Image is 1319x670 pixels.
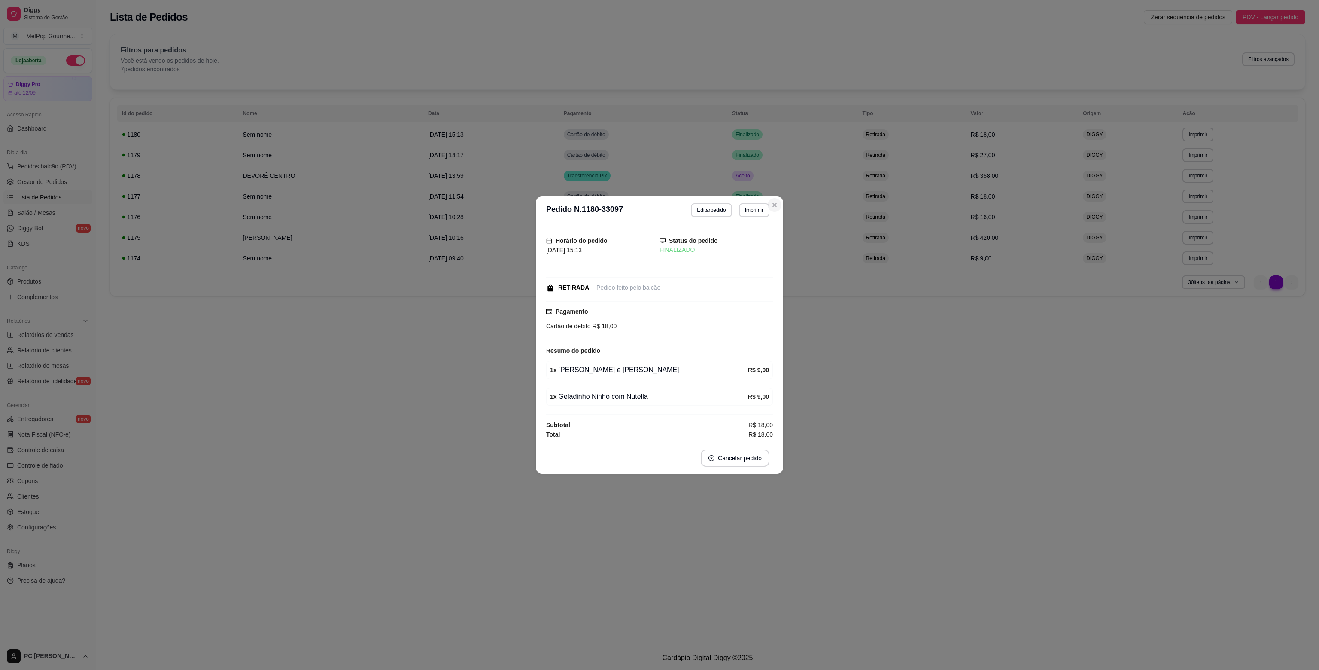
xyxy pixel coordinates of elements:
[593,283,660,292] div: - Pedido feito pelo balcão
[550,392,748,402] div: Geladinho Ninho com Nutella
[556,237,608,244] strong: Horário do pedido
[691,203,732,217] button: Editarpedido
[546,422,570,428] strong: Subtotal
[748,430,773,439] span: R$ 18,00
[748,393,769,400] strong: R$ 9,00
[591,323,617,330] span: R$ 18,00
[558,283,589,292] div: RETIRADA
[701,450,769,467] button: close-circleCancelar pedido
[550,365,748,375] div: [PERSON_NAME] e [PERSON_NAME]
[739,203,769,217] button: Imprimir
[546,238,552,244] span: calendar
[659,245,773,254] div: FINALIZADO
[546,347,600,354] strong: Resumo do pedido
[546,203,623,217] h3: Pedido N. 1180-33097
[546,247,582,254] span: [DATE] 15:13
[659,238,666,244] span: desktop
[748,367,769,373] strong: R$ 9,00
[708,455,714,461] span: close-circle
[546,323,591,330] span: Cartão de débito
[748,420,773,430] span: R$ 18,00
[550,367,557,373] strong: 1 x
[556,308,588,315] strong: Pagamento
[669,237,718,244] strong: Status do pedido
[546,309,552,315] span: credit-card
[768,198,781,212] button: Close
[546,431,560,438] strong: Total
[550,393,557,400] strong: 1 x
